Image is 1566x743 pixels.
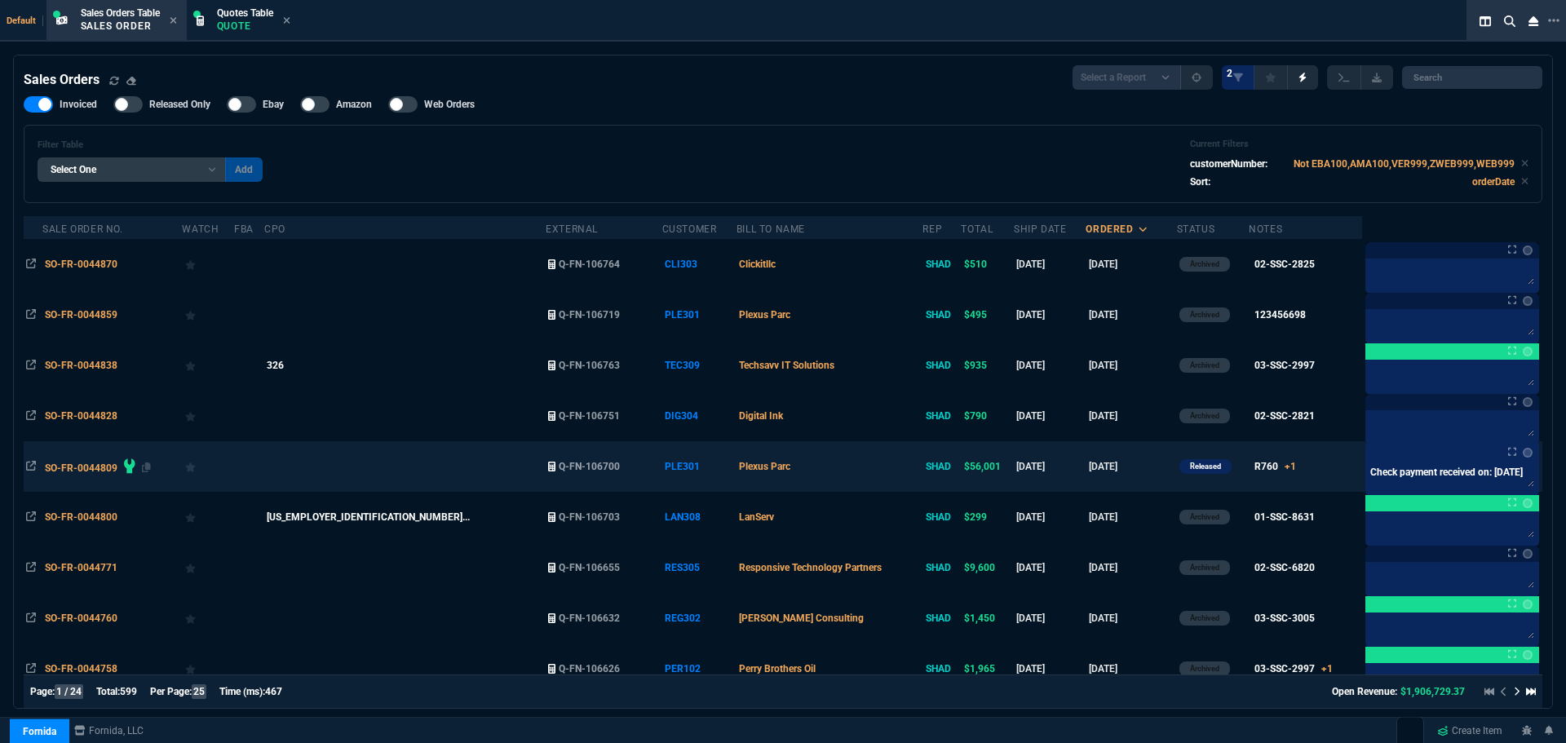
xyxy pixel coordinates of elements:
[1254,257,1315,272] div: 02-SSC-2825
[1294,158,1515,170] code: Not EBA100,AMA100,VER999,ZWEB999,WEB999
[150,686,192,697] span: Per Page:
[55,684,83,699] span: 1 / 24
[267,360,284,371] span: 326
[1014,391,1086,441] td: [DATE]
[170,15,177,28] nx-icon: Close Tab
[1190,561,1219,574] p: Archived
[45,462,117,474] span: SO-FR-0044809
[739,259,776,270] span: Clickitllc
[961,643,1014,694] td: $1,965
[185,354,232,377] div: Add to Watchlist
[739,461,790,472] span: Plexus Parc
[26,360,36,371] nx-icon: Open In Opposite Panel
[265,686,282,697] span: 467
[1190,359,1219,372] p: Archived
[267,511,470,523] span: [US_EMPLOYER_IDENTIFICATION_NUMBER]...
[45,613,117,624] span: SO-FR-0044760
[1190,175,1210,189] p: Sort:
[922,593,961,643] td: SHAD
[559,562,620,573] span: Q-FN-106655
[662,441,737,492] td: PLE301
[45,511,117,523] span: SO-FR-0044800
[961,593,1014,643] td: $1,450
[1190,157,1267,171] p: customerNumber:
[922,391,961,441] td: SHAD
[38,139,263,151] h6: Filter Table
[662,593,737,643] td: REG302
[1190,308,1219,321] p: Archived
[559,461,620,472] span: Q-FN-106700
[739,663,816,674] span: Perry Brothers Oil
[217,20,273,33] p: Quote
[961,391,1014,441] td: $790
[662,290,737,340] td: PLE301
[1522,11,1545,31] nx-icon: Close Workbench
[1014,593,1086,643] td: [DATE]
[662,542,737,593] td: RES305
[1285,461,1296,472] span: +1
[42,223,122,236] div: Sale Order No.
[961,223,993,236] div: Total
[1472,176,1515,188] code: orderDate
[45,562,117,573] span: SO-FR-0044771
[559,360,620,371] span: Q-FN-106763
[45,309,117,321] span: SO-FR-0044859
[26,562,36,573] nx-icon: Open In Opposite Panel
[185,405,232,427] div: Add to Watchlist
[26,613,36,624] nx-icon: Open In Opposite Panel
[1177,223,1215,236] div: Status
[1254,560,1315,575] div: 02-SSC-6820
[26,259,36,270] nx-icon: Open In Opposite Panel
[922,441,961,492] td: SHAD
[1431,719,1509,743] a: Create Item
[267,510,543,524] nx-fornida-value: 68-08122025
[96,686,120,697] span: Total:
[922,643,961,694] td: SHAD
[961,290,1014,340] td: $495
[7,15,43,26] span: Default
[1190,139,1528,150] h6: Current Filters
[559,663,620,674] span: Q-FN-106626
[662,340,737,391] td: TEC309
[234,223,254,236] div: FBA
[1086,492,1176,542] td: [DATE]
[559,410,620,422] span: Q-FN-106751
[185,506,232,529] div: Add to Watchlist
[922,239,961,290] td: SHAD
[662,643,737,694] td: PER102
[1086,290,1176,340] td: [DATE]
[1227,67,1232,80] span: 2
[1190,409,1219,422] p: Archived
[264,223,285,236] div: CPO
[1014,340,1086,391] td: [DATE]
[81,20,160,33] p: Sales Order
[1014,223,1066,236] div: Ship Date
[1086,643,1176,694] td: [DATE]
[1086,441,1176,492] td: [DATE]
[739,360,834,371] span: Techsavv IT Solutions
[45,360,117,371] span: SO-FR-0044838
[1014,643,1086,694] td: [DATE]
[81,7,160,19] span: Sales Orders Table
[26,309,36,321] nx-icon: Open In Opposite Panel
[1254,611,1315,626] div: 03-SSC-3005
[662,492,737,542] td: LAN308
[1254,307,1306,322] div: 123456698
[737,223,805,236] div: Bill To Name
[185,657,232,680] div: Add to Watchlist
[922,223,942,236] div: Rep
[69,723,148,738] a: msbcCompanyName
[1190,511,1219,524] p: Archived
[662,223,717,236] div: Customer
[424,98,475,111] span: Web Orders
[1332,686,1397,697] span: Open Revenue:
[192,684,206,699] span: 25
[185,556,232,579] div: Add to Watchlist
[739,613,864,624] span: [PERSON_NAME] Consulting
[185,607,232,630] div: Add to Watchlist
[1190,612,1219,625] p: Archived
[961,492,1014,542] td: $299
[739,562,882,573] span: Responsive Technology Partners
[1014,441,1086,492] td: [DATE]
[1400,686,1465,697] span: $1,906,729.37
